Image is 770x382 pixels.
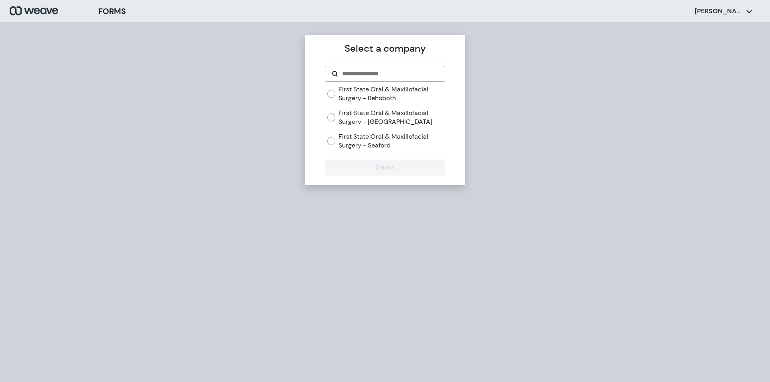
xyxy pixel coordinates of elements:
[695,7,743,16] p: [PERSON_NAME]
[98,5,126,17] h3: FORMS
[338,109,445,126] label: First State Oral & Maxillofacial Surgery - [GEOGRAPHIC_DATA]
[325,160,445,176] button: Select
[338,85,445,102] label: First State Oral & Maxillofacial Surgery - Rehoboth
[325,41,445,56] p: Select a company
[341,69,438,79] input: Search
[338,132,445,150] label: First State Oral & Maxillofacial Surgery - Seaford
